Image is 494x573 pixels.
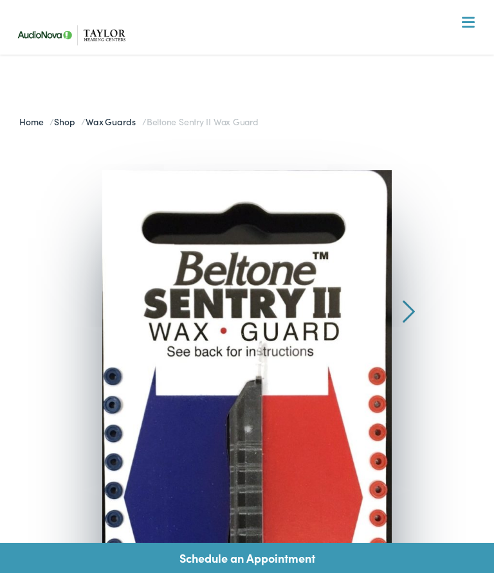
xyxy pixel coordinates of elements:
a: Shop [54,115,81,128]
a: Wax Guards [86,115,142,128]
a: What We Offer [19,51,484,91]
span: Beltone Sentry II Wax Guard [147,115,259,128]
span: / / / [19,115,258,128]
a: Home [19,115,50,128]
